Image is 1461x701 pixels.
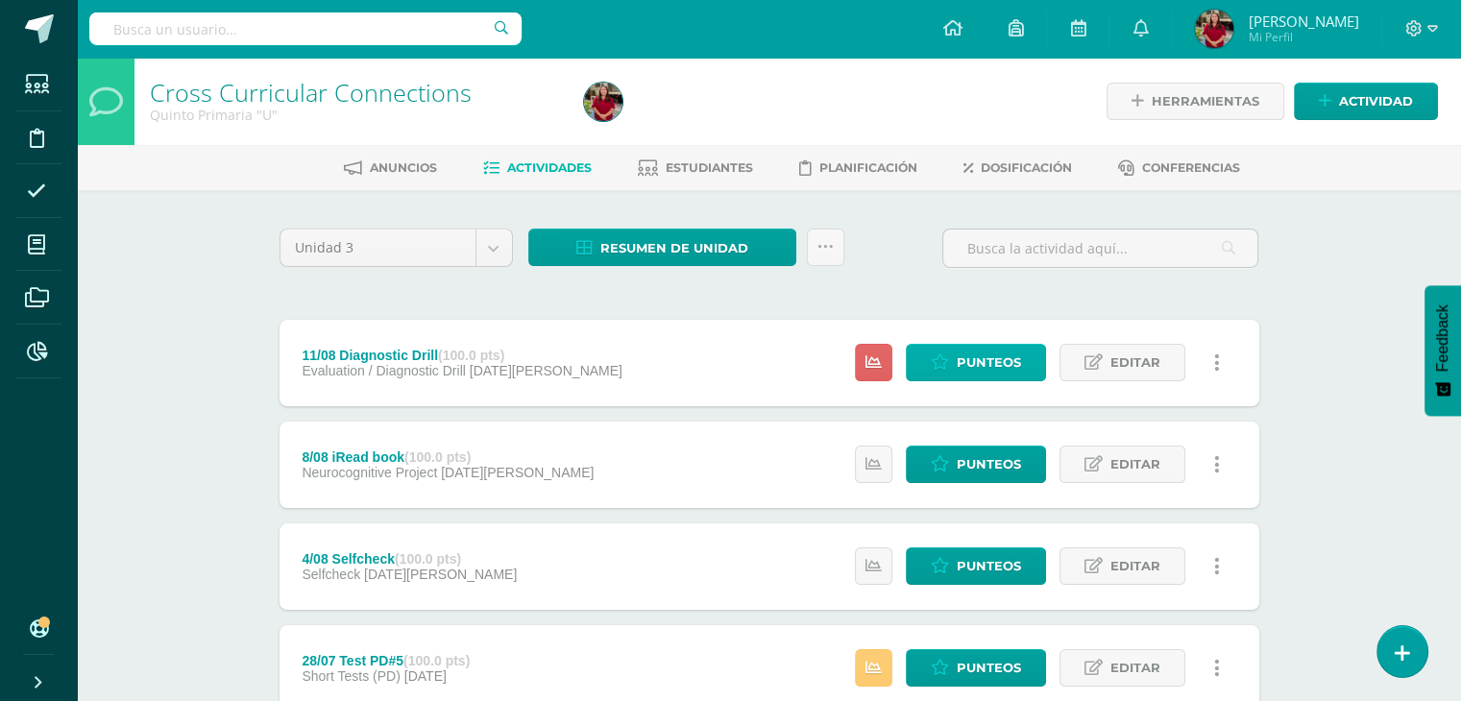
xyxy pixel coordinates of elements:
[1142,160,1240,175] span: Conferencias
[666,160,753,175] span: Estudiantes
[906,649,1046,687] a: Punteos
[906,547,1046,585] a: Punteos
[89,12,522,45] input: Busca un usuario...
[1294,83,1438,120] a: Actividad
[364,567,517,582] span: [DATE][PERSON_NAME]
[302,348,622,363] div: 11/08 Diagnostic Drill
[906,344,1046,381] a: Punteos
[943,230,1257,267] input: Busca la actividad aquí...
[1339,84,1413,119] span: Actividad
[370,160,437,175] span: Anuncios
[981,160,1072,175] span: Dosificación
[963,153,1072,183] a: Dosificación
[302,567,360,582] span: Selfcheck
[584,83,622,121] img: db05960aaf6b1e545792e2ab8cc01445.png
[395,551,461,567] strong: (100.0 pts)
[302,363,465,378] span: Evaluation / Diagnostic Drill
[441,465,594,480] span: [DATE][PERSON_NAME]
[957,345,1021,380] span: Punteos
[280,230,512,266] a: Unidad 3
[150,79,561,106] h1: Cross Curricular Connections
[302,465,437,480] span: Neurocognitive Project
[638,153,753,183] a: Estudiantes
[302,449,594,465] div: 8/08 iRead book
[404,449,471,465] strong: (100.0 pts)
[1110,650,1160,686] span: Editar
[957,650,1021,686] span: Punteos
[1152,84,1259,119] span: Herramientas
[1195,10,1233,48] img: db05960aaf6b1e545792e2ab8cc01445.png
[1248,12,1358,31] span: [PERSON_NAME]
[1118,153,1240,183] a: Conferencias
[1110,447,1160,482] span: Editar
[404,668,447,684] span: [DATE]
[1110,345,1160,380] span: Editar
[150,106,561,124] div: Quinto Primaria 'U'
[507,160,592,175] span: Actividades
[799,153,917,183] a: Planificación
[302,551,517,567] div: 4/08 Selfcheck
[438,348,504,363] strong: (100.0 pts)
[1110,548,1160,584] span: Editar
[344,153,437,183] a: Anuncios
[403,653,470,668] strong: (100.0 pts)
[528,229,796,266] a: Resumen de unidad
[1434,304,1451,372] span: Feedback
[1424,285,1461,416] button: Feedback - Mostrar encuesta
[1107,83,1284,120] a: Herramientas
[1248,29,1358,45] span: Mi Perfil
[819,160,917,175] span: Planificación
[295,230,461,266] span: Unidad 3
[600,230,748,266] span: Resumen de unidad
[302,668,400,684] span: Short Tests (PD)
[906,446,1046,483] a: Punteos
[302,653,470,668] div: 28/07 Test PD#5
[483,153,592,183] a: Actividades
[957,447,1021,482] span: Punteos
[957,548,1021,584] span: Punteos
[470,363,622,378] span: [DATE][PERSON_NAME]
[150,76,472,109] a: Cross Curricular Connections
